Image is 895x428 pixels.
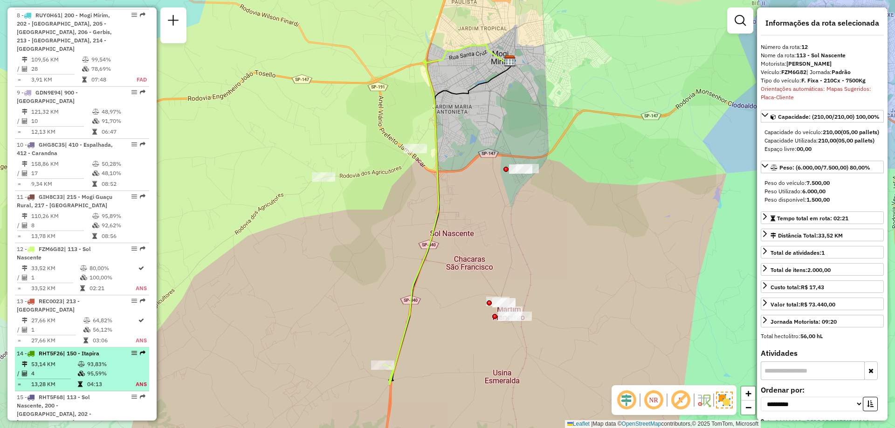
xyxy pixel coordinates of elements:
[35,89,61,96] span: GDN9E94
[761,43,884,51] div: Número da rota:
[696,393,711,408] img: Fluxo de ruas
[92,336,135,345] td: 03:06
[806,68,851,75] span: | Jornada:
[140,194,145,199] em: Rota exportada
[89,284,135,293] td: 02:21
[771,318,837,326] div: Jornada Motorista: 09:20
[31,169,92,178] td: 17
[779,164,870,171] span: Peso: (6.000,00/7.500,00) 80,00%
[669,389,692,411] span: Exibir rótulo
[31,316,83,325] td: 27,66 KM
[101,179,145,189] td: 08:52
[777,215,848,222] span: Tempo total em rota: 02:21
[87,369,125,378] td: 95,59%
[764,196,880,204] div: Peso disponível:
[22,118,28,124] i: Total de Atividades
[761,161,884,173] a: Peso: (6.000,00/7.500,00) 80,00%
[761,68,884,76] div: Veículo:
[87,380,125,389] td: 04:13
[92,118,99,124] i: % de utilização da cubagem
[31,55,82,64] td: 109,56 KM
[836,137,874,144] strong: (05,00 pallets)
[39,193,63,200] span: GIH8C33
[17,179,21,189] td: =
[101,107,145,116] td: 48,97%
[796,52,846,59] strong: 113 - Sol Nascente
[764,187,880,196] div: Peso Utilizado:
[17,350,99,357] span: 14 -
[140,142,145,147] em: Rota exportada
[35,12,61,19] span: RUY0H61
[17,169,21,178] td: /
[63,350,99,357] span: | 150 - Itapira
[761,280,884,293] a: Custo total:R$ 17,43
[745,387,751,399] span: +
[39,394,63,401] span: RHT5F68
[771,231,843,240] div: Distância Total:
[22,265,28,271] i: Distância Total
[131,394,137,400] em: Opções
[87,360,125,369] td: 93,83%
[92,161,99,167] i: % de utilização do peso
[31,107,92,116] td: 121,32 KM
[17,284,21,293] td: =
[509,164,532,174] div: Atividade não roteirizada - SILVIO CESAR RAIMUND
[781,68,806,75] strong: FZM6G82
[91,64,127,74] td: 78,69%
[131,350,137,356] em: Opções
[31,211,92,221] td: 110,26 KM
[761,349,884,358] h4: Atividades
[841,129,879,136] strong: (05,00 pallets)
[83,327,90,333] i: % de utilização da cubagem
[17,89,78,104] span: 9 -
[622,421,661,427] a: OpenStreetMap
[778,113,880,120] span: Capacidade: (210,00/210,00) 100,00%
[761,229,884,241] a: Distância Total:33,52 KM
[31,325,83,334] td: 1
[31,273,80,282] td: 1
[22,361,28,367] i: Distância Total
[17,193,112,209] span: | 215 - Mogi Guaçu Rural, 217 - [GEOGRAPHIC_DATA]
[78,371,85,376] i: % de utilização da cubagem
[31,380,77,389] td: 13,28 KM
[101,221,145,230] td: 92,62%
[140,350,145,356] em: Rota exportada
[101,116,145,126] td: 91,70%
[135,284,147,293] td: ANS
[31,360,77,369] td: 53,14 KM
[17,221,21,230] td: /
[22,66,28,72] i: Total de Atividades
[101,127,145,136] td: 06:47
[731,11,750,30] a: Exibir filtros
[131,194,137,199] em: Opções
[39,298,62,305] span: REC0023
[771,300,835,309] div: Valor total:
[818,232,843,239] span: 33,52 KM
[832,68,851,75] strong: Padrão
[91,75,127,84] td: 07:48
[39,245,64,252] span: FZM6G82
[17,89,78,104] span: | 900 - [GEOGRAPHIC_DATA]
[22,213,28,219] i: Distância Total
[140,394,145,400] em: Rota exportada
[17,64,21,74] td: /
[17,116,21,126] td: /
[31,369,77,378] td: 4
[17,245,91,261] span: | 113 - Sol Nascente
[92,109,99,115] i: % de utilização do peso
[17,336,21,345] td: =
[786,60,832,67] strong: [PERSON_NAME]
[17,141,113,156] span: | 410 - Espalhada, 412 - Carandna
[131,12,137,18] em: Opções
[802,188,826,195] strong: 6.000,00
[761,332,884,340] div: Total hectolitro:
[80,275,87,280] i: % de utilização da cubagem
[39,141,65,148] span: GHG8C35
[741,387,755,401] a: Zoom in
[17,193,112,209] span: 11 -
[92,233,97,239] i: Tempo total em rota
[771,283,824,292] div: Custo total:
[767,418,870,425] a: 1 - 94411198 - REDE DE DISTRIBUICAO
[164,11,183,32] a: Nova sessão e pesquisa
[131,142,137,147] em: Opções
